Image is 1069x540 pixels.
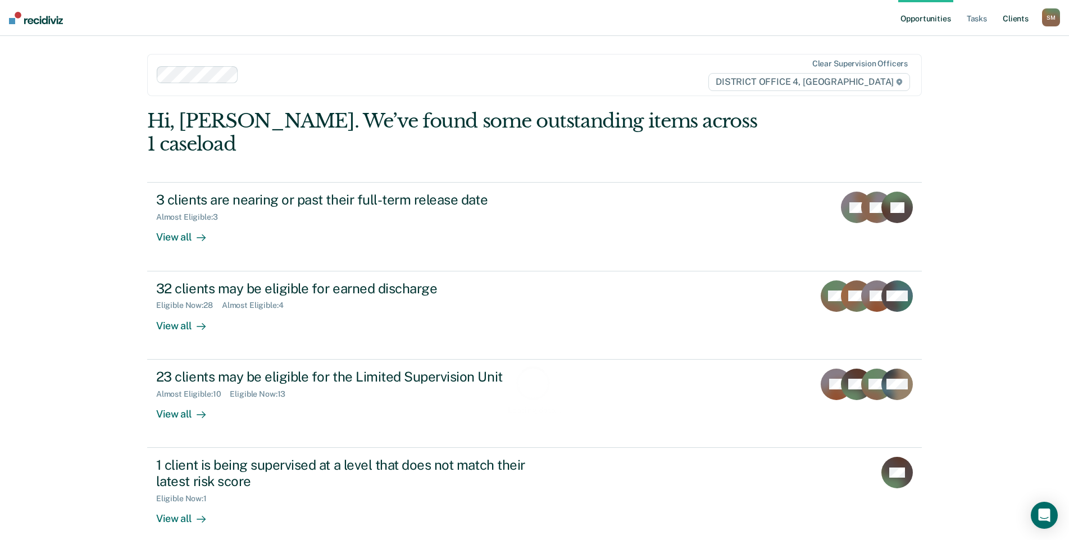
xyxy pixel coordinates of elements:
[156,494,216,503] div: Eligible Now : 1
[156,301,222,310] div: Eligible Now : 28
[147,110,767,156] div: Hi, [PERSON_NAME]. We’ve found some outstanding items across 1 caseload
[1031,502,1058,529] div: Open Intercom Messenger
[1042,8,1060,26] button: SM
[147,182,922,271] a: 3 clients are nearing or past their full-term release dateAlmost Eligible:3View all
[156,310,219,332] div: View all
[156,212,227,222] div: Almost Eligible : 3
[156,398,219,420] div: View all
[156,389,230,399] div: Almost Eligible : 10
[156,222,219,244] div: View all
[156,369,551,385] div: 23 clients may be eligible for the Limited Supervision Unit
[147,271,922,360] a: 32 clients may be eligible for earned dischargeEligible Now:28Almost Eligible:4View all
[708,73,910,91] span: DISTRICT OFFICE 4, [GEOGRAPHIC_DATA]
[156,457,551,489] div: 1 client is being supervised at a level that does not match their latest risk score
[147,360,922,448] a: 23 clients may be eligible for the Limited Supervision UnitAlmost Eligible:10Eligible Now:13View all
[156,503,219,525] div: View all
[230,389,294,399] div: Eligible Now : 13
[9,12,63,24] img: Recidiviz
[812,59,908,69] div: Clear supervision officers
[222,301,293,310] div: Almost Eligible : 4
[1042,8,1060,26] div: S M
[156,280,551,297] div: 32 clients may be eligible for earned discharge
[156,192,551,208] div: 3 clients are nearing or past their full-term release date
